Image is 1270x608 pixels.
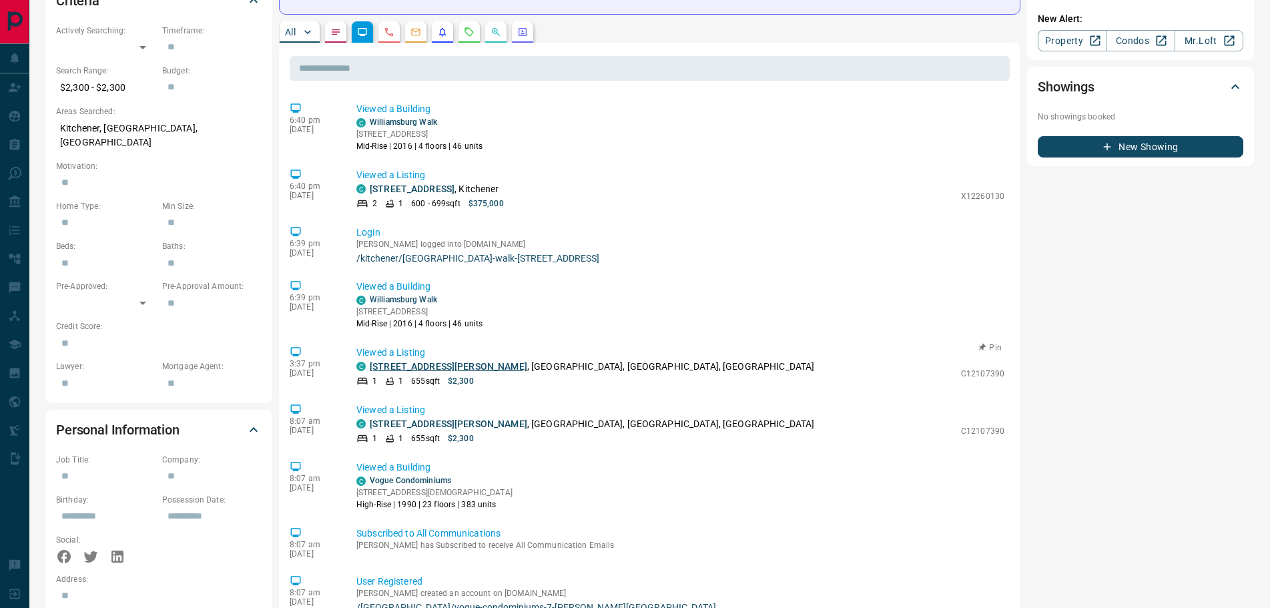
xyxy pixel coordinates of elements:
[56,320,262,332] p: Credit Score:
[1106,30,1175,51] a: Condos
[372,375,377,387] p: 1
[56,25,155,37] p: Actively Searching:
[370,182,499,196] p: , Kitchener
[290,239,336,248] p: 6:39 pm
[56,573,262,585] p: Address:
[56,494,155,506] p: Birthday:
[56,454,155,466] p: Job Title:
[1038,136,1243,158] button: New Showing
[290,182,336,191] p: 6:40 pm
[356,419,366,428] div: condos.ca
[290,302,336,312] p: [DATE]
[356,226,1004,240] p: Login
[356,461,1004,475] p: Viewed a Building
[56,160,262,172] p: Motivation:
[290,115,336,125] p: 6:40 pm
[356,140,483,152] p: Mid-Rise | 2016 | 4 floors | 46 units
[370,117,437,127] a: Williamsburg Walk
[290,125,336,134] p: [DATE]
[56,414,262,446] div: Personal Information
[356,477,366,486] div: condos.ca
[1038,111,1243,123] p: No showings booked
[411,432,440,444] p: 655 sqft
[1038,71,1243,103] div: Showings
[356,240,1004,249] p: [PERSON_NAME] logged into [DOMAIN_NAME]
[56,419,180,440] h2: Personal Information
[56,117,262,154] p: Kitchener, [GEOGRAPHIC_DATA], [GEOGRAPHIC_DATA]
[56,360,155,372] p: Lawyer:
[1038,30,1106,51] a: Property
[290,416,336,426] p: 8:07 am
[56,534,155,546] p: Social:
[437,27,448,37] svg: Listing Alerts
[56,105,262,117] p: Areas Searched:
[290,540,336,549] p: 8:07 am
[356,403,1004,417] p: Viewed a Listing
[162,25,262,37] p: Timeframe:
[356,362,366,371] div: condos.ca
[162,200,262,212] p: Min Size:
[464,27,474,37] svg: Requests
[411,375,440,387] p: 655 sqft
[370,295,437,304] a: Williamsburg Walk
[356,296,366,305] div: condos.ca
[356,253,1004,264] a: /kitchener/[GEOGRAPHIC_DATA]-walk-[STREET_ADDRESS]
[971,342,1010,354] button: Pin
[162,454,262,466] p: Company:
[356,128,483,140] p: [STREET_ADDRESS]
[370,184,454,194] a: [STREET_ADDRESS]
[56,77,155,99] p: $2,300 - $2,300
[56,240,155,252] p: Beds:
[398,375,403,387] p: 1
[411,198,460,210] p: 600 - 699 sqft
[356,318,483,330] p: Mid-Rise | 2016 | 4 floors | 46 units
[330,27,341,37] svg: Notes
[410,27,421,37] svg: Emails
[290,549,336,559] p: [DATE]
[56,200,155,212] p: Home Type:
[356,280,1004,294] p: Viewed a Building
[961,368,1004,380] p: C12107390
[356,541,1004,550] p: [PERSON_NAME] has Subscribed to receive All Communication Emails
[290,597,336,607] p: [DATE]
[290,588,336,597] p: 8:07 am
[356,102,1004,116] p: Viewed a Building
[290,483,336,493] p: [DATE]
[357,27,368,37] svg: Lead Browsing Activity
[290,191,336,200] p: [DATE]
[398,198,403,210] p: 1
[356,575,1004,589] p: User Registered
[285,27,296,37] p: All
[961,425,1004,437] p: C12107390
[370,361,527,372] a: [STREET_ADDRESS][PERSON_NAME]
[56,65,155,77] p: Search Range:
[372,432,377,444] p: 1
[290,248,336,258] p: [DATE]
[1038,12,1243,26] p: New Alert:
[290,359,336,368] p: 3:37 pm
[398,432,403,444] p: 1
[370,418,527,429] a: [STREET_ADDRESS][PERSON_NAME]
[370,360,814,374] p: , [GEOGRAPHIC_DATA], [GEOGRAPHIC_DATA], [GEOGRAPHIC_DATA]
[356,118,366,127] div: condos.ca
[356,168,1004,182] p: Viewed a Listing
[356,346,1004,360] p: Viewed a Listing
[448,432,474,444] p: $2,300
[370,476,451,485] a: Vogue Condominiums
[1038,76,1094,97] h2: Showings
[162,240,262,252] p: Baths:
[356,306,483,318] p: [STREET_ADDRESS]
[290,368,336,378] p: [DATE]
[290,426,336,435] p: [DATE]
[491,27,501,37] svg: Opportunities
[448,375,474,387] p: $2,300
[356,589,1004,598] p: [PERSON_NAME] created an account on [DOMAIN_NAME]
[356,184,366,194] div: condos.ca
[356,499,513,511] p: High-Rise | 1990 | 23 floors | 383 units
[370,417,814,431] p: , [GEOGRAPHIC_DATA], [GEOGRAPHIC_DATA], [GEOGRAPHIC_DATA]
[384,27,394,37] svg: Calls
[356,527,1004,541] p: Subscribed to All Communications
[468,198,504,210] p: $375,000
[356,487,513,499] p: [STREET_ADDRESS][DEMOGRAPHIC_DATA]
[162,280,262,292] p: Pre-Approval Amount:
